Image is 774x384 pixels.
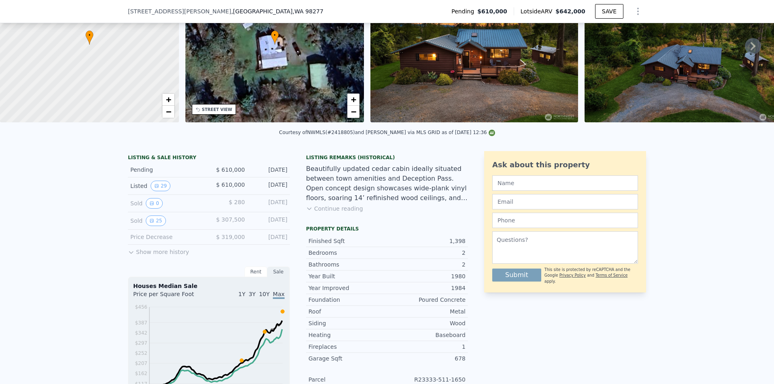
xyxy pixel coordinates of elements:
[130,166,202,174] div: Pending
[306,154,468,161] div: Listing Remarks (Historical)
[279,130,495,135] div: Courtesy of NWMLS (#2418805) and [PERSON_NAME] via MLS GRID as of [DATE] 12:36
[135,350,147,356] tspan: $252
[306,205,363,213] button: Continue reading
[308,375,387,384] div: Parcel
[245,267,267,277] div: Rent
[135,320,147,326] tspan: $387
[351,107,356,117] span: −
[347,94,359,106] a: Zoom in
[85,32,94,39] span: •
[162,94,174,106] a: Zoom in
[544,267,638,284] div: This site is protected by reCAPTCHA and the Google and apply.
[308,237,387,245] div: Finished Sqft
[555,8,585,15] span: $642,000
[130,198,202,209] div: Sold
[238,291,245,297] span: 1Y
[133,282,285,290] div: Houses Median Sale
[135,330,147,336] tspan: $342
[308,331,387,339] div: Heating
[387,307,466,316] div: Metal
[151,181,170,191] button: View historical data
[229,199,245,205] span: $ 280
[130,181,202,191] div: Listed
[251,198,287,209] div: [DATE]
[492,159,638,171] div: Ask about this property
[347,106,359,118] a: Zoom out
[387,375,466,384] div: R23333-511-1650
[308,260,387,269] div: Bathrooms
[251,233,287,241] div: [DATE]
[492,194,638,209] input: Email
[308,296,387,304] div: Foundation
[308,343,387,351] div: Fireplaces
[273,291,285,299] span: Max
[492,213,638,228] input: Phone
[521,7,555,15] span: Lotside ARV
[351,94,356,105] span: +
[216,166,245,173] span: $ 610,000
[451,7,477,15] span: Pending
[308,272,387,280] div: Year Built
[135,371,147,376] tspan: $162
[166,107,171,117] span: −
[166,94,171,105] span: +
[308,284,387,292] div: Year Improved
[387,319,466,327] div: Wood
[387,296,466,304] div: Poured Concrete
[251,215,287,226] div: [DATE]
[85,30,94,45] div: •
[387,354,466,363] div: 678
[251,181,287,191] div: [DATE]
[271,32,279,39] span: •
[308,249,387,257] div: Bedrooms
[387,260,466,269] div: 2
[489,130,495,136] img: NWMLS Logo
[146,198,163,209] button: View historical data
[477,7,507,15] span: $610,000
[595,4,623,19] button: SAVE
[216,216,245,223] span: $ 307,500
[128,154,290,162] div: LISTING & SALE HISTORY
[387,272,466,280] div: 1980
[271,30,279,45] div: •
[135,361,147,366] tspan: $207
[387,284,466,292] div: 1984
[595,273,627,277] a: Terms of Service
[128,245,189,256] button: Show more history
[387,237,466,245] div: 1,398
[306,226,468,232] div: Property details
[202,107,232,113] div: STREET VIEW
[231,7,323,15] span: , [GEOGRAPHIC_DATA]
[387,249,466,257] div: 2
[146,215,166,226] button: View historical data
[249,291,255,297] span: 3Y
[387,343,466,351] div: 1
[130,215,202,226] div: Sold
[308,354,387,363] div: Garage Sqft
[308,319,387,327] div: Siding
[135,304,147,310] tspan: $456
[293,8,323,15] span: , WA 98277
[135,340,147,346] tspan: $297
[216,181,245,188] span: $ 610,000
[251,166,287,174] div: [DATE]
[128,7,231,15] span: [STREET_ADDRESS][PERSON_NAME]
[492,175,638,191] input: Name
[630,3,646,19] button: Show Options
[559,273,586,277] a: Privacy Policy
[308,307,387,316] div: Roof
[259,291,270,297] span: 10Y
[216,234,245,240] span: $ 319,000
[267,267,290,277] div: Sale
[306,164,468,203] div: Beautifully updated cedar cabin ideally situated between town amenities and Deception Pass. Open ...
[387,331,466,339] div: Baseboard
[133,290,209,303] div: Price per Square Foot
[492,269,541,282] button: Submit
[130,233,202,241] div: Price Decrease
[162,106,174,118] a: Zoom out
